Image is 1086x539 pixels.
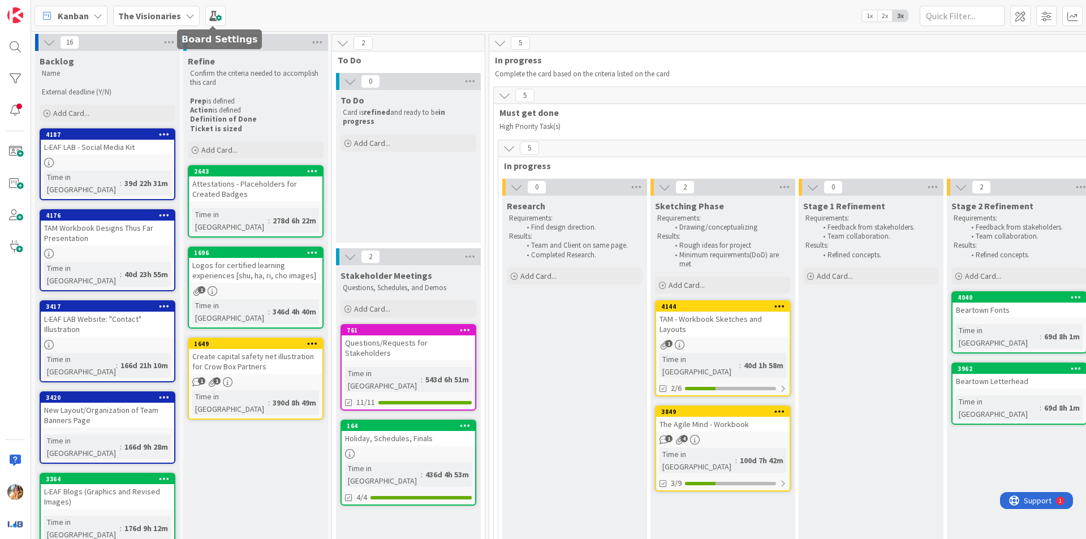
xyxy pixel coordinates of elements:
[739,359,741,372] span: :
[198,286,205,294] span: 1
[954,241,1085,250] p: Results:
[40,55,74,67] span: Backlog
[122,441,171,453] div: 166d 9h 28m
[737,454,786,467] div: 100d 7h 42m
[118,10,181,21] b: The Visionaries
[511,36,530,50] span: 5
[341,94,364,106] span: To Do
[120,441,122,453] span: :
[46,131,174,139] div: 4187
[59,5,62,14] div: 1
[122,268,171,281] div: 40d 23h 55m
[42,69,173,78] p: Name
[41,221,174,245] div: TAM Workbook Designs Thus Far Presentation
[40,209,175,291] a: 4176TAM Workbook Designs Thus Far PresentationTime in [GEOGRAPHIC_DATA]:40d 23h 55m
[805,241,937,250] p: Results:
[342,421,475,446] div: 164Holiday, Schedules, Finals
[972,180,991,194] span: 2
[7,484,23,500] img: JF
[877,10,893,21] span: 2x
[41,393,174,403] div: 3420
[671,477,682,489] span: 3/9
[341,420,476,506] a: 164Holiday, Schedules, FinalsTime in [GEOGRAPHIC_DATA]:436d 4h 53m4/4
[41,130,174,140] div: 4187
[341,270,432,281] span: Stakeholder Meetings
[41,210,174,245] div: 4176TAM Workbook Designs Thus Far Presentation
[342,421,475,431] div: 164
[803,200,885,212] span: Stage 1 Refinement
[520,223,641,232] li: Find design direction.
[41,140,174,154] div: L-EAF LAB - Social Media Kit
[40,391,175,464] a: 3420New Layout/Organization of Team Banners PageTime in [GEOGRAPHIC_DATA]:166d 9h 28m
[824,180,843,194] span: 0
[40,128,175,200] a: 4187L-EAF LAB - Social Media KitTime in [GEOGRAPHIC_DATA]:39d 22h 31m
[893,10,908,21] span: 3x
[41,210,174,221] div: 4176
[669,280,705,290] span: Add Card...
[656,301,790,337] div: 4144TAM - Workbook Sketches and Layouts
[354,304,390,314] span: Add Card...
[201,145,238,155] span: Add Card...
[46,475,174,483] div: 3364
[46,303,174,311] div: 3417
[495,69,670,79] span: Complete the card based on the criteria listed on the card
[671,382,682,394] span: 2/6
[656,312,790,337] div: TAM - Workbook Sketches and Layouts
[213,377,221,385] span: 1
[192,299,268,324] div: Time in [GEOGRAPHIC_DATA]
[58,9,89,23] span: Kanban
[817,251,937,260] li: Refined concepts.
[120,268,122,281] span: :
[657,232,788,241] p: Results:
[40,300,175,382] a: 3417L-EAF LAB Website: "Contact" IllustrationTime in [GEOGRAPHIC_DATA]:166d 21h 10m
[364,107,390,117] strong: refined
[342,325,475,360] div: 761Questions/Requests for Stakeholders
[656,407,790,417] div: 3849
[520,241,641,250] li: Team and Client on same page.
[41,301,174,312] div: 3417
[1040,330,1041,343] span: :
[675,180,695,194] span: 2
[270,305,319,318] div: 346d 4h 40m
[194,340,322,348] div: 1649
[341,324,476,411] a: 761Questions/Requests for StakeholdersTime in [GEOGRAPHIC_DATA]:543d 6h 51m11/11
[343,108,474,127] p: Card is and ready to be
[7,516,23,532] img: avatar
[527,180,546,194] span: 0
[41,130,174,154] div: 4187L-EAF LAB - Social Media Kit
[44,353,116,378] div: Time in [GEOGRAPHIC_DATA]
[190,114,257,124] strong: Definition of Done
[356,491,367,503] span: 4/4
[347,422,475,430] div: 164
[735,454,737,467] span: :
[53,108,89,118] span: Add Card...
[965,232,1085,241] li: Team collaboration.
[41,484,174,509] div: L-EAF Blogs (Graphics and Revised Images)
[953,364,1086,389] div: 3962Beartown Letterhead
[1040,402,1041,414] span: :
[345,367,421,392] div: Time in [GEOGRAPHIC_DATA]
[190,124,242,133] strong: Ticket is sized
[194,167,322,175] div: 2643
[656,417,790,432] div: The Agile Mind - Workbook
[817,232,937,241] li: Team collaboration.
[507,200,545,212] span: Research
[189,349,322,374] div: Create capital safety net illustration for Crow Box Partners
[817,271,853,281] span: Add Card...
[190,105,213,115] strong: Action
[656,407,790,432] div: 3849The Agile Mind - Workbook
[189,248,322,258] div: 1696
[188,247,324,329] a: 1696Logos for certified learning experiences [shu, ha, ri, cho images]Time in [GEOGRAPHIC_DATA]:3...
[342,431,475,446] div: Holiday, Schedules, Finals
[189,248,322,283] div: 1696Logos for certified learning experiences [shu, ha, ri, cho images]
[953,364,1086,374] div: 3962
[354,36,373,50] span: 2
[956,395,1040,420] div: Time in [GEOGRAPHIC_DATA]
[817,223,937,232] li: Feedback from stakeholders.
[116,359,118,372] span: :
[120,177,122,189] span: :
[657,214,788,223] p: Requirements:
[268,396,270,409] span: :
[192,390,268,415] div: Time in [GEOGRAPHIC_DATA]
[342,335,475,360] div: Questions/Requests for Stakeholders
